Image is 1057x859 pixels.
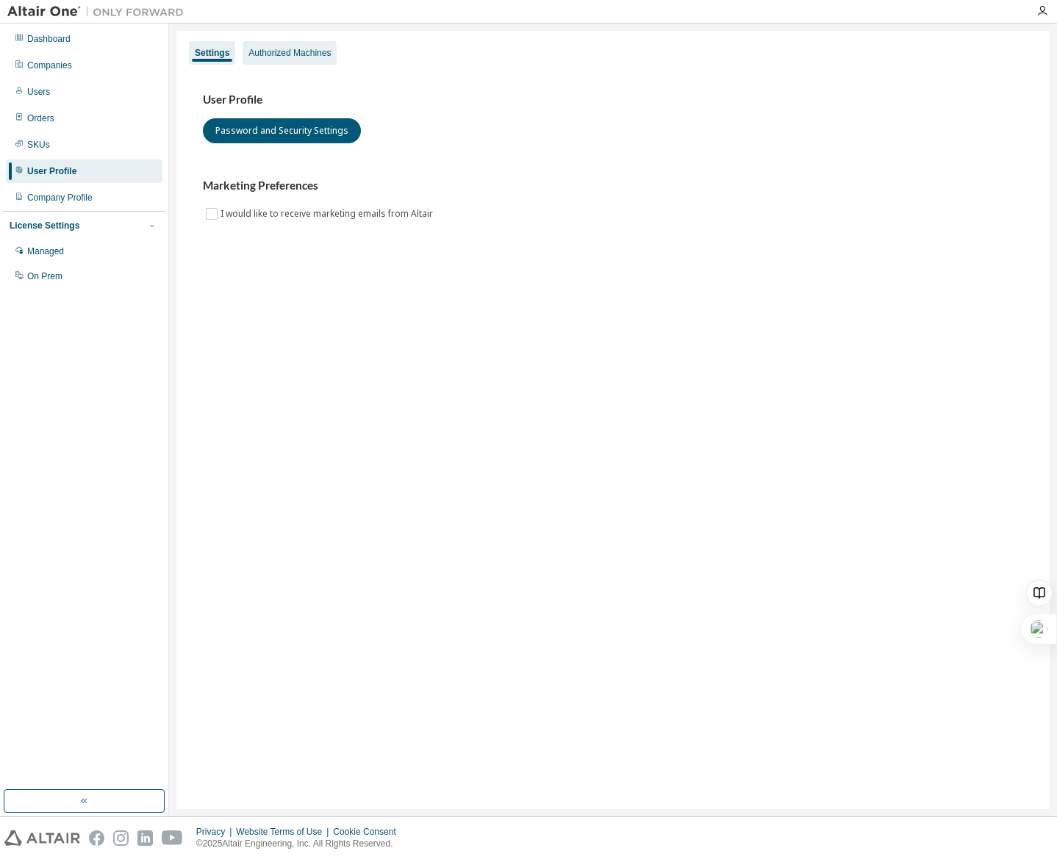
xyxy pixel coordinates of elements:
p: © 2025 Altair Engineering, Inc. All Rights Reserved. [196,838,405,850]
div: Managed [27,245,64,257]
button: Password and Security Settings [203,118,361,143]
div: Settings [195,47,229,59]
div: User Profile [27,165,76,177]
div: Companies [27,60,72,71]
img: facebook.svg [89,830,104,846]
label: I would like to receive marketing emails from Altair [221,205,436,223]
div: Dashboard [27,33,71,45]
h3: Marketing Preferences [203,179,1023,193]
div: Cookie Consent [333,826,404,838]
div: On Prem [27,270,62,282]
img: linkedin.svg [137,830,153,846]
h3: User Profile [203,93,1023,107]
div: License Settings [10,220,79,231]
div: SKUs [27,139,50,151]
div: Website Terms of Use [236,826,333,838]
div: Orders [27,112,54,124]
div: Authorized Machines [248,47,331,59]
div: Company Profile [27,192,93,204]
img: youtube.svg [162,830,183,846]
div: Users [27,86,50,98]
div: Privacy [196,826,236,838]
img: Altair One [7,4,191,19]
img: instagram.svg [113,830,129,846]
img: altair_logo.svg [4,830,80,846]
